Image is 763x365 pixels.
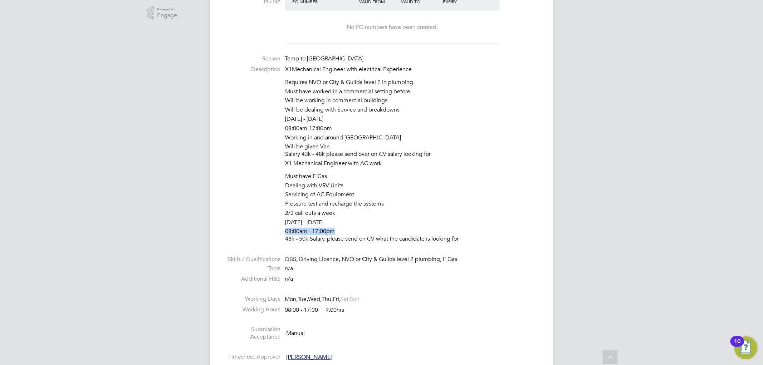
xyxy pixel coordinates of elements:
a: Powered byEngage [147,6,177,20]
li: [DATE] - [DATE] [285,219,539,228]
li: Dealing with VRV Units [285,182,539,191]
label: Timesheet Approver [224,353,281,361]
p: X1 Mechanical Engineer with AC work [285,160,539,167]
span: 9.00hrs [322,306,344,314]
li: Will be given Van Salary 43k - 48k please send over on CV salary looking for [285,143,539,160]
span: [PERSON_NAME] [287,354,333,361]
li: Pressure test and recharge the systems [285,200,539,209]
li: 08:00am-17:00pm [285,125,539,134]
label: Additional H&S [224,275,281,283]
span: Mon, [285,296,298,303]
span: Tue, [298,296,308,303]
div: No PO numbers have been created. [292,24,493,31]
span: n/a [285,275,293,282]
li: 2/3 call outs a week [285,209,539,219]
span: Wed, [308,296,322,303]
li: Will be dealing with Service and breakdowns [285,106,539,115]
li: Servicing of AC Equipment [285,191,539,200]
li: Must have worked in a commercial setting before [285,88,539,97]
label: Working Hours [224,306,281,314]
li: [DATE] - [DATE] [285,115,539,125]
label: Reason [224,55,281,63]
li: Requires NVQ or City & Guilds level 2 in plumbing [285,79,539,88]
li: Working in and around [GEOGRAPHIC_DATA] [285,134,539,143]
span: n/a [285,265,293,272]
span: Engage [157,13,177,19]
label: Submission Acceptance [224,326,281,341]
span: Fri, [333,296,341,303]
span: Thu, [322,296,333,303]
span: Sat, [341,296,350,303]
li: Must have F Gas [285,173,539,182]
label: Description [224,66,281,73]
div: 08:00 - 17:00 [285,306,344,314]
label: Working Days [224,295,281,303]
span: Manual [287,330,305,337]
span: Temp to [GEOGRAPHIC_DATA] [285,55,364,62]
li: Will be working in commercial buildings [285,97,539,106]
span: Sun [350,296,360,303]
span: Powered by [157,6,177,13]
button: Open Resource Center, 10 new notifications [734,336,757,359]
li: 08:00am - 17:00pm 48k - 50k Salary, please send on CV what the candidate is looking for [285,228,539,245]
label: Tools [224,265,281,272]
div: DBS, Driving Licence, NVQ or City & Guilds level 2 plumbing, F Gas [285,256,539,263]
div: 10 [734,341,740,351]
label: Skills / Qualifications [224,256,281,263]
p: X1Mechanical Engineer with electrical Experience [285,66,539,73]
